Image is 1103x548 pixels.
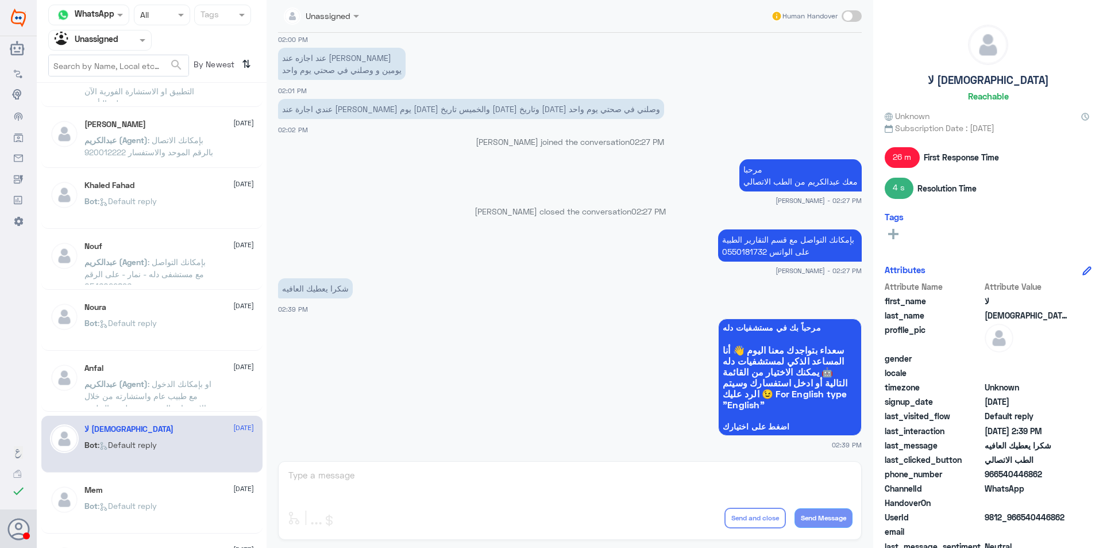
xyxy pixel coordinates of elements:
span: First Response Time [924,151,999,163]
span: 966540446862 [985,468,1068,480]
i: check [11,484,25,498]
span: [DATE] [233,240,254,250]
span: last_name [885,309,982,321]
span: search [169,58,183,72]
h6: Attributes [885,265,925,275]
p: [PERSON_NAME] closed the conversation [278,205,862,217]
span: [DATE] [233,118,254,128]
span: phone_number [885,468,982,480]
span: HandoverOn [885,497,982,509]
span: [PERSON_NAME] - 02:27 PM [776,196,862,205]
span: first_name [885,295,982,307]
h5: Khaled Fahad [84,181,134,190]
span: 2 [985,482,1068,495]
img: defaultAdmin.png [50,363,79,392]
span: : بإمكانك الاتصال بالرقم الموحد والاستفسار 920012222 [84,135,213,157]
span: UserId [885,511,982,523]
span: [PERSON_NAME] - 02:27 PM [776,266,862,275]
span: null [985,352,1068,365]
img: Widebot Logo [11,9,26,27]
span: Human Handover [782,11,838,21]
p: 22/8/2025, 2:02 PM [278,99,664,119]
span: [DATE] [233,484,254,494]
span: [DATE] [233,423,254,433]
span: 2025-08-22T11:39:02.582Z [985,425,1068,437]
h5: لا [DEMOGRAPHIC_DATA] [928,74,1049,87]
p: [PERSON_NAME] joined the conversation [278,136,862,148]
span: last_clicked_button [885,454,982,466]
h6: Reachable [968,91,1009,101]
span: Subscription Date : [DATE] [885,122,1092,134]
img: defaultAdmin.png [50,485,79,514]
p: 22/8/2025, 2:39 PM [278,278,353,298]
span: By Newest [189,55,237,78]
span: Bot [84,318,98,328]
span: : بإمكانك التواصل مع مستشفى دله - نمار - على الرقم 0546022896 [84,257,206,291]
span: 9812_966540446862 [985,511,1068,523]
span: [DATE] [233,362,254,372]
img: defaultAdmin.png [50,242,79,270]
button: Avatar [7,518,29,540]
span: شكرا يعطيك العافيه [985,439,1068,451]
span: 4 s [885,178,913,198]
span: : بإمكانك استخدام التطبيق او الاستشارة الفورية الآن بتغطية التأمين [84,74,207,108]
img: whatsapp.png [55,6,72,24]
span: last_message [885,439,982,451]
span: 26 m [885,147,920,168]
span: Default reply [985,410,1068,422]
span: timezone [885,381,982,393]
span: 02:39 PM [278,305,308,313]
span: Unknown [985,381,1068,393]
img: defaultAdmin.png [50,302,79,331]
img: defaultAdmin.png [969,25,1008,64]
span: : Default reply [98,318,157,328]
span: [DATE] [233,179,254,189]
img: defaultAdmin.png [985,324,1013,352]
span: 02:02 PM [278,126,308,133]
img: defaultAdmin.png [50,120,79,148]
span: 02:27 PM [631,206,666,216]
span: null [985,367,1068,379]
span: Bot [84,196,98,206]
button: search [169,56,183,75]
span: profile_pic [885,324,982,350]
span: اضغط على اختيارك [723,422,857,431]
span: 2025-08-22T10:59:46.041Z [985,396,1068,408]
button: Send Message [795,508,853,528]
span: : Default reply [98,440,157,450]
span: 02:01 PM [278,87,307,94]
p: 22/8/2025, 2:01 PM [278,48,406,80]
span: اله الا الله [985,309,1068,321]
span: مرحباً بك في مستشفيات دله [723,323,857,332]
span: Attribute Value [985,281,1068,293]
span: 02:39 PM [832,440,862,450]
button: Send and close [724,508,786,528]
span: last_interaction [885,425,982,437]
span: : Default reply [98,501,157,511]
span: لا [985,295,1068,307]
span: عبدالكريم (Agent) [84,379,148,389]
h5: لا اله الا الله [84,424,173,434]
img: defaultAdmin.png [50,181,79,209]
i: ⇅ [242,55,251,74]
span: Attribute Name [885,281,982,293]
p: 22/8/2025, 2:27 PM [739,159,862,191]
span: Resolution Time [917,182,977,194]
span: [DATE] [233,301,254,311]
span: null [985,497,1068,509]
span: last_visited_flow [885,410,982,422]
div: Tags [199,8,219,23]
span: 02:00 PM [278,36,308,43]
span: : Default reply [98,196,157,206]
img: defaultAdmin.png [50,424,79,453]
span: الطب الاتصالي [985,454,1068,466]
span: : او بإمكانك الدخول مع طبيب عام واستشارته من خلال الاستشارة الفورية عن طريق التطبيق [84,379,211,413]
h6: Tags [885,212,904,222]
span: email [885,526,982,538]
span: ChannelId [885,482,982,495]
h5: Anfal [84,363,103,373]
span: null [985,526,1068,538]
span: Unknown [885,110,930,122]
span: سعداء بتواجدك معنا اليوم 👋 أنا المساعد الذكي لمستشفيات دله 🤖 يمكنك الاختيار من القائمة التالية أو... [723,344,857,410]
span: locale [885,367,982,379]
